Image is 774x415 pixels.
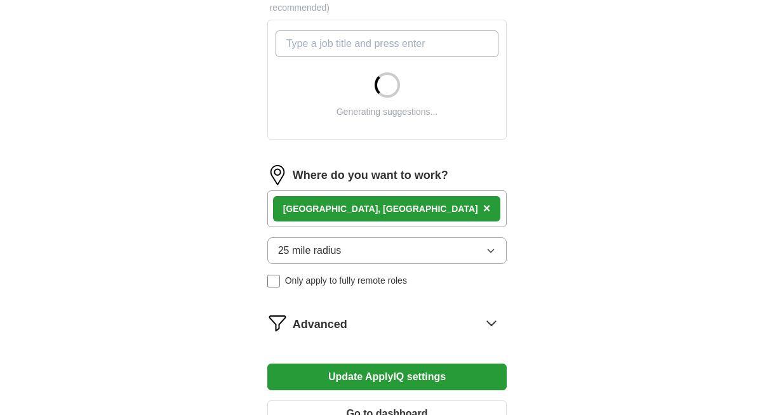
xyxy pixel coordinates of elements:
label: Where do you want to work? [293,167,448,184]
img: location.png [267,165,288,185]
button: 25 mile radius [267,237,507,264]
span: × [483,201,491,215]
img: filter [267,313,288,333]
span: 25 mile radius [278,243,342,258]
input: Only apply to fully remote roles [267,275,280,287]
button: × [483,199,491,218]
input: Type a job title and press enter [276,30,499,57]
span: Advanced [293,316,347,333]
span: Only apply to fully remote roles [285,274,407,287]
div: [GEOGRAPHIC_DATA], [GEOGRAPHIC_DATA] [283,202,478,216]
div: Generating suggestions... [337,105,438,119]
button: Update ApplyIQ settings [267,364,507,390]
